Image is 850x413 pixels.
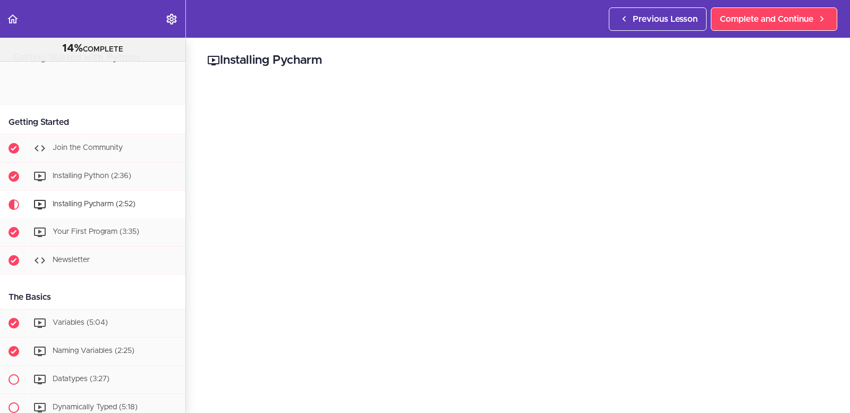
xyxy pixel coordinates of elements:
span: Complete and Continue [720,13,813,26]
span: Variables (5:04) [53,319,108,326]
span: Your First Program (3:35) [53,228,139,235]
span: Join the Community [53,144,123,151]
svg: Back to course curriculum [6,13,19,26]
div: COMPLETE [13,42,172,56]
span: Installing Pycharm (2:52) [53,200,135,208]
h2: Installing Pycharm [207,52,829,70]
a: Complete and Continue [711,7,837,31]
span: Datatypes (3:27) [53,375,109,383]
span: Naming Variables (2:25) [53,347,134,355]
span: Installing Python (2:36) [53,172,131,180]
span: 14% [62,43,83,54]
svg: Settings Menu [165,13,178,26]
span: Newsletter [53,256,90,264]
span: Dynamically Typed (5:18) [53,403,138,411]
a: Previous Lesson [609,7,707,31]
span: Previous Lesson [633,13,698,26]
